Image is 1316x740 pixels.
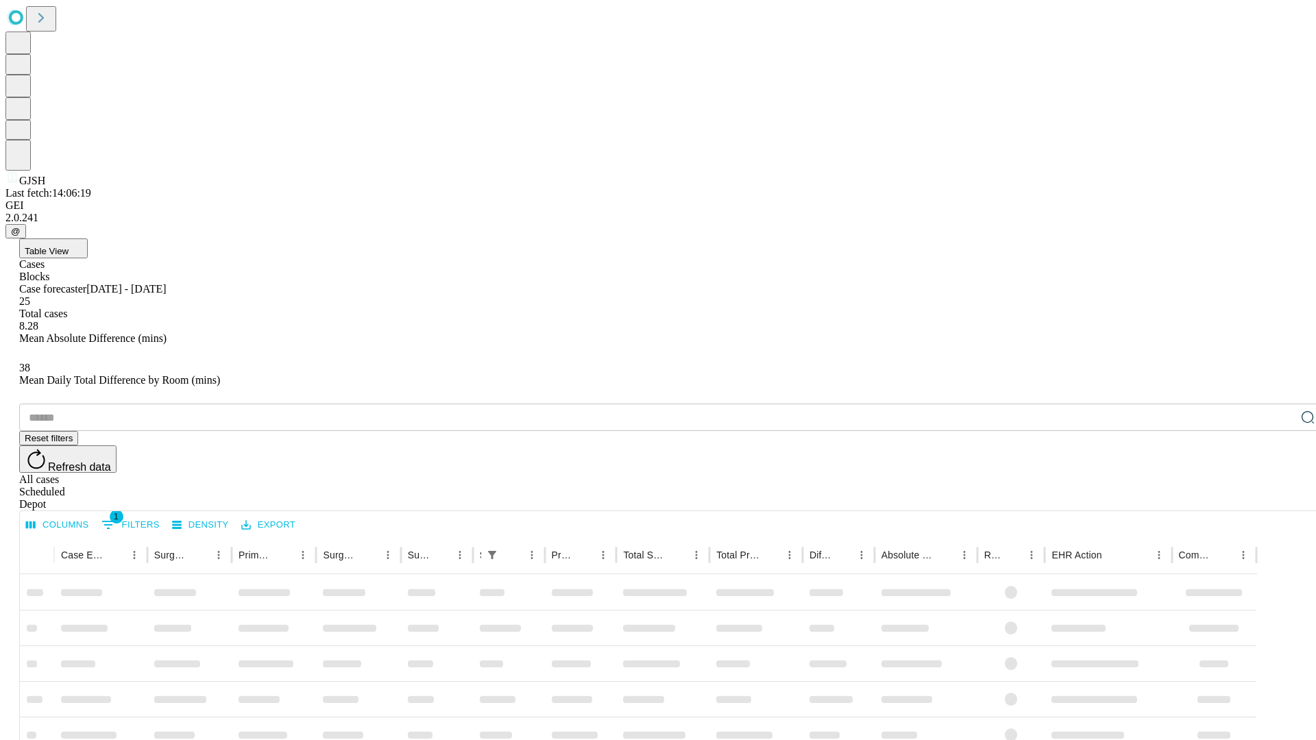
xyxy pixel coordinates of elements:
button: Sort [274,545,293,565]
div: Surgery Date [408,550,430,560]
div: Surgeon Name [154,550,188,560]
button: Menu [687,545,706,565]
div: Difference [809,550,831,560]
button: Density [169,515,232,536]
button: Export [238,515,299,536]
button: Sort [359,545,378,565]
div: Resolved in EHR [984,550,1002,560]
button: Refresh data [19,445,117,473]
span: 25 [19,295,30,307]
button: Reset filters [19,431,78,445]
button: Sort [574,545,594,565]
div: Total Predicted Duration [716,550,759,560]
span: Case forecaster [19,283,86,295]
div: EHR Action [1051,550,1101,560]
span: 8.28 [19,320,38,332]
button: Menu [125,545,144,565]
span: GJSH [19,175,45,186]
button: Sort [833,545,852,565]
button: Sort [936,545,955,565]
button: Menu [594,545,613,565]
div: Primary Service [239,550,273,560]
div: Surgery Name [323,550,357,560]
span: @ [11,226,21,236]
button: Menu [955,545,974,565]
button: Sort [1104,545,1123,565]
div: Absolute Difference [881,550,934,560]
button: Select columns [23,515,93,536]
button: Menu [852,545,871,565]
button: Sort [1215,545,1234,565]
button: Menu [378,545,398,565]
div: Case Epic Id [61,550,104,560]
div: Scheduled In Room Duration [480,550,481,560]
div: Predicted In Room Duration [552,550,574,560]
span: Reset filters [25,433,73,443]
span: 38 [19,362,30,373]
button: Show filters [483,545,502,565]
button: Sort [503,545,522,565]
span: Mean Absolute Difference (mins) [19,332,167,344]
button: Menu [1149,545,1169,565]
button: Sort [668,545,687,565]
button: Sort [190,545,209,565]
button: Menu [209,545,228,565]
div: Comments [1179,550,1213,560]
span: Table View [25,246,69,256]
div: GEI [5,199,1311,212]
div: 1 active filter [483,545,502,565]
button: Menu [522,545,541,565]
button: Sort [1003,545,1022,565]
button: Table View [19,238,88,258]
div: Total Scheduled Duration [623,550,666,560]
button: @ [5,224,26,238]
button: Sort [106,545,125,565]
span: 1 [110,510,123,523]
button: Menu [293,545,313,565]
div: 2.0.241 [5,212,1311,224]
span: Total cases [19,308,67,319]
button: Sort [431,545,450,565]
button: Menu [450,545,470,565]
button: Menu [1234,545,1253,565]
span: Refresh data [48,461,111,473]
button: Sort [761,545,780,565]
button: Menu [780,545,799,565]
button: Menu [1022,545,1041,565]
button: Show filters [98,514,163,536]
span: Last fetch: 14:06:19 [5,187,91,199]
span: [DATE] - [DATE] [86,283,166,295]
span: Mean Daily Total Difference by Room (mins) [19,374,220,386]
